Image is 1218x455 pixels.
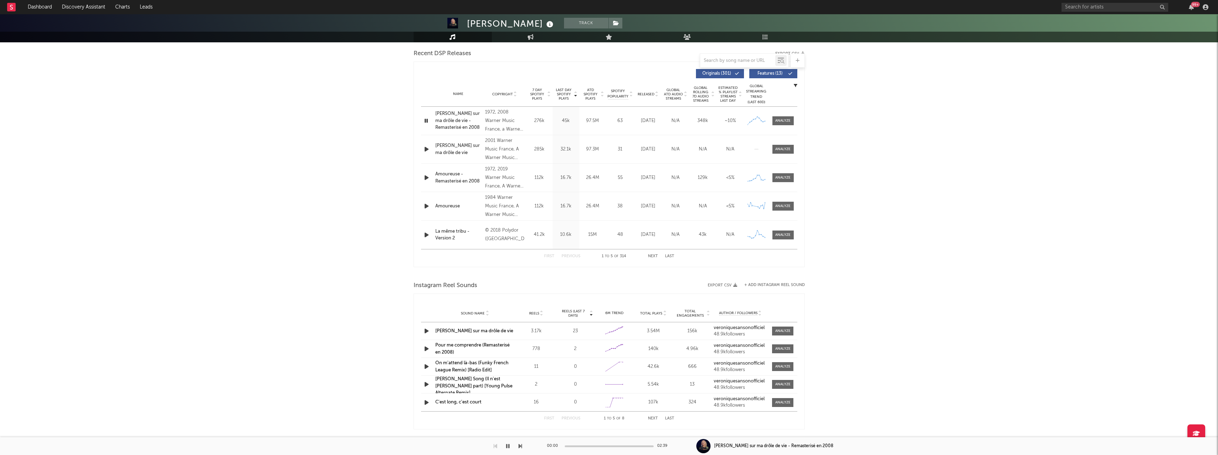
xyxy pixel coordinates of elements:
[608,203,633,210] div: 38
[544,254,554,258] button: First
[414,281,477,290] span: Instagram Reel Sounds
[608,117,633,125] div: 63
[485,194,524,219] div: 1984 Warner Music France, A Warner Music Group Company
[640,311,662,316] span: Total Plays
[485,137,524,162] div: 2001 Warner Music France, A Warner Music Group Company.
[700,58,775,64] input: Search by song name or URL
[558,309,589,318] span: Reels (last 7 days)
[558,328,593,335] div: 23
[544,417,554,420] button: First
[718,231,742,238] div: N/A
[635,399,671,406] div: 107k
[435,329,513,333] a: [PERSON_NAME] sur ma drôle de vie
[595,252,634,261] div: 1 5 314
[714,361,767,366] a: veroniquesansonofficiel
[492,92,513,96] span: Copyright
[562,417,580,420] button: Previous
[435,203,482,210] div: Amoureuse
[657,442,671,450] div: 02:39
[714,361,765,366] strong: veroniquesansonofficiel
[664,146,687,153] div: N/A
[691,231,715,238] div: 43k
[614,255,618,258] span: of
[664,88,683,101] span: Global ATD Audio Streams
[562,254,580,258] button: Previous
[435,377,512,395] a: [PERSON_NAME] Song (Il n'est [PERSON_NAME] part) [Young Pulse Alternate Remix]
[675,345,710,353] div: 4.96k
[691,146,715,153] div: N/A
[554,174,578,181] div: 16.7k
[528,88,547,101] span: 7 Day Spotify Plays
[696,69,744,78] button: Originals(301)
[675,309,706,318] span: Total Engagements
[675,363,710,370] div: 666
[435,110,482,131] a: [PERSON_NAME] sur ma drôle de vie - Remasterisé en 2008
[435,228,482,242] a: La même tribu - Version 2
[636,174,660,181] div: [DATE]
[714,326,767,330] a: veroniquesansonofficiel
[528,174,551,181] div: 112k
[691,174,715,181] div: 129k
[518,399,554,406] div: 16
[675,381,710,388] div: 13
[1191,2,1200,7] div: 99 +
[635,363,671,370] div: 42.6k
[665,254,674,258] button: Last
[648,254,658,258] button: Next
[581,88,600,101] span: ATD Spotify Plays
[608,146,633,153] div: 31
[607,417,611,420] span: to
[714,403,767,408] div: 48.9k followers
[714,379,765,383] strong: veroniquesansonofficiel
[554,146,578,153] div: 32.1k
[1189,4,1194,10] button: 99+
[554,231,578,238] div: 10.6k
[435,171,482,185] a: Amoureuse - Remasterisé en 2008
[675,328,710,335] div: 156k
[754,72,787,76] span: Features ( 13 )
[691,86,711,103] span: Global Rolling 7D Audio Streams
[529,311,539,316] span: Reels
[714,397,767,402] a: veroniquesansonofficiel
[581,203,604,210] div: 26.4M
[547,442,561,450] div: 00:00
[1062,3,1168,12] input: Search for artists
[701,72,733,76] span: Originals ( 301 )
[608,231,633,238] div: 48
[485,108,524,134] div: 1972, 2008 Warner Music France, a Warner Music Group Company
[581,231,604,238] div: 15M
[528,231,551,238] div: 41.2k
[718,86,738,103] span: Estimated % Playlist Streams Last Day
[435,142,482,156] a: [PERSON_NAME] sur ma drôle de vie
[714,332,767,337] div: 48.9k followers
[719,311,757,316] span: Author / Followers
[467,18,555,30] div: [PERSON_NAME]
[664,203,687,210] div: N/A
[636,146,660,153] div: [DATE]
[714,350,767,355] div: 48.9k followers
[554,117,578,125] div: 45k
[558,399,593,406] div: 0
[635,345,671,353] div: 140k
[749,69,797,78] button: Features(13)
[638,92,654,96] span: Released
[435,400,482,404] a: C'est long, c'est court
[714,397,765,401] strong: veroniquesansonofficiel
[414,49,471,58] span: Recent DSP Releases
[558,345,593,353] div: 2
[648,417,658,420] button: Next
[518,381,554,388] div: 2
[718,146,742,153] div: N/A
[558,363,593,370] div: 0
[581,174,604,181] div: 26.4M
[718,117,742,125] div: ~ 10 %
[485,226,524,243] div: © 2018 Polydor ([GEOGRAPHIC_DATA])
[714,367,767,372] div: 48.9k followers
[718,203,742,210] div: <5%
[581,146,604,153] div: 97.3M
[635,328,671,335] div: 3.54M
